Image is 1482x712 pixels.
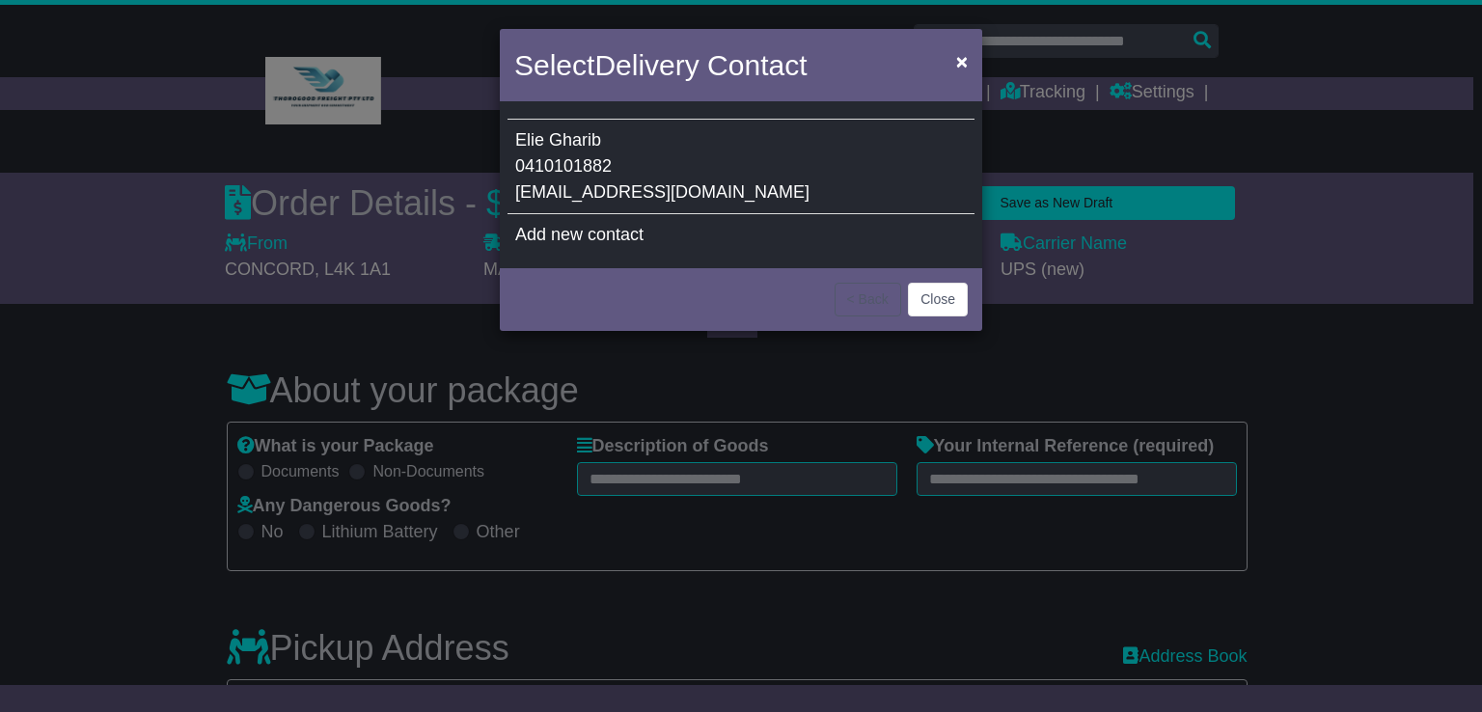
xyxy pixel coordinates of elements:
span: Add new contact [515,225,644,244]
span: Gharib [549,130,601,150]
span: Delivery [594,49,699,81]
button: Close [908,283,968,316]
h4: Select [514,43,807,87]
span: Contact [707,49,807,81]
button: Close [947,41,977,81]
span: × [956,50,968,72]
button: < Back [835,283,901,316]
span: Elie [515,130,544,150]
span: [EMAIL_ADDRESS][DOMAIN_NAME] [515,182,810,202]
span: 0410101882 [515,156,612,176]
